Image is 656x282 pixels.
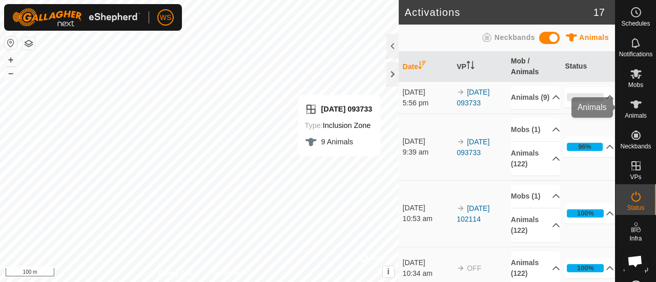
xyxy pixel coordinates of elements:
span: 17 [593,5,605,20]
span: Notifications [619,51,652,57]
div: [DATE] 093733 [305,103,373,115]
span: Animals [625,113,647,119]
span: i [387,267,389,276]
div: 100% [577,263,594,273]
button: Reset Map [5,37,17,49]
p-accordion-header: 0% [565,87,614,107]
span: Neckbands [620,143,651,149]
p-accordion-header: Animals (9) [511,86,560,109]
th: Status [561,52,615,82]
button: + [5,54,17,66]
p-accordion-header: 96% [565,137,614,157]
img: arrow [457,264,465,272]
span: VPs [630,174,641,180]
div: Open chat [621,247,649,275]
p-accordion-header: Mobs (1) [511,118,560,141]
h2: Activations [405,6,593,18]
p-accordion-header: Animals (122) [511,208,560,242]
img: arrow [457,204,465,212]
div: 0% [567,93,604,101]
div: [DATE] [403,136,452,147]
div: 10:34 am [403,268,452,279]
span: Infra [629,235,642,242]
div: [DATE] [403,203,452,213]
div: 100% [567,209,604,218]
div: 96% [567,143,604,151]
button: Map Layers [23,37,35,50]
div: Inclusion Zone [305,119,373,132]
a: [DATE] 093733 [457,138,489,157]
span: Animals [579,33,609,41]
a: Contact Us [209,269,239,278]
span: Mobs [628,82,643,88]
a: [DATE] 102114 [457,204,489,223]
span: Status [627,205,644,211]
div: 100% [567,264,604,272]
div: [DATE] [403,257,452,268]
div: [DATE] [403,87,452,98]
img: Gallagher Logo [12,8,140,27]
span: Heatmap [623,266,648,272]
a: Privacy Policy [159,269,197,278]
button: i [383,266,394,277]
p-accordion-header: Animals (122) [511,142,560,176]
span: OFF [467,264,481,272]
div: 96% [578,142,591,151]
div: 9:39 am [403,147,452,158]
span: Neckbands [495,33,535,41]
span: WS [160,12,172,23]
div: 100% [577,208,594,218]
p-accordion-header: 100% [565,203,614,224]
th: Date [399,52,453,82]
p-sorticon: Activate to sort [466,62,475,71]
div: 9 Animals [305,136,373,148]
p-accordion-header: 100% [565,258,614,278]
p-sorticon: Activate to sort [418,62,426,71]
p-accordion-header: Mobs (1) [511,185,560,208]
th: Mob / Animals [507,52,561,82]
div: 5:56 pm [403,98,452,109]
img: arrow [457,138,465,146]
label: Type: [305,121,323,129]
div: 10:53 am [403,213,452,224]
img: arrow [457,88,465,96]
th: VP [453,52,507,82]
span: Schedules [621,20,650,27]
a: [DATE] 093733 [457,88,489,107]
button: – [5,67,17,79]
